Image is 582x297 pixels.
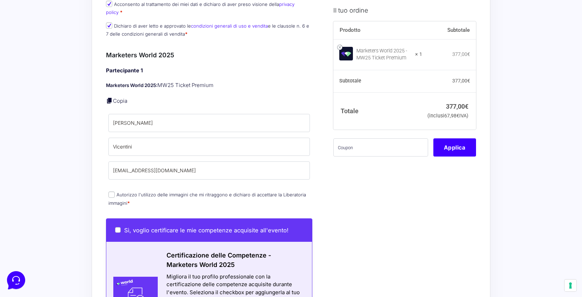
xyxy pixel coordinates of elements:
[11,87,55,92] span: Trova una risposta
[106,1,112,7] input: Acconsento al trattamento dei miei dati e dichiaro di aver preso visione dellaprivacy policy
[91,224,134,240] button: Aiuto
[6,224,49,240] button: Home
[106,67,312,75] h4: Partecipante 1
[333,92,423,130] th: Totale
[456,113,459,119] span: €
[106,81,312,89] p: MW25 Ticket Premium
[422,21,476,39] th: Subtotale
[108,191,115,198] input: Autorizzo l'utilizzo delle immagini che mi ritraggono e dichiaro di accettare la Liberatoria imma...
[6,270,27,291] iframe: Customerly Messenger Launcher
[108,192,306,205] label: Autorizzo l'utilizzo delle immagini che mi ritraggono e dichiaro di accettare la Liberatoria imma...
[339,46,353,60] img: Marketers World 2025 - MW25 Ticket Premium
[433,138,476,157] button: Applica
[166,252,271,268] span: Certificazione delle Competenze - Marketers World 2025
[11,59,129,73] button: Inizia una conversazione
[113,97,127,104] a: Copia
[74,87,129,92] a: Apri Centro Assistenza
[16,102,114,109] input: Cerca un articolo...
[452,51,470,57] bdi: 377,00
[22,39,36,53] img: dark
[61,234,79,240] p: Messaggi
[45,63,103,68] span: Inizia una conversazione
[444,113,459,119] span: 67,98
[108,234,118,240] p: Aiuto
[106,82,157,88] strong: Marketers World 2025:
[333,21,423,39] th: Prodotto
[124,227,289,234] span: Sì, voglio certificare le mie competenze acquisite all'evento!
[465,102,468,110] span: €
[11,28,59,34] span: Le tue conversazioni
[106,97,113,104] a: Copia i dettagli dell'acquirente
[11,39,25,53] img: dark
[333,5,476,15] h3: Il tuo ordine
[106,22,112,29] input: Dichiaro di aver letto e approvato lecondizioni generali di uso e venditae le clausole n. 6 e 7 d...
[565,280,576,291] button: Le tue preferenze relative al consenso per le tecnologie di tracciamento
[106,23,309,37] label: Dichiaro di aver letto e approvato le e le clausole n. 6 e 7 delle condizioni generali di vendita
[115,227,121,233] input: Sì, voglio certificare le mie competenze acquisite all'evento!
[191,23,268,29] a: condizioni generali di uso e vendita
[49,224,92,240] button: Messaggi
[427,113,468,119] small: (inclusi IVA)
[106,50,312,60] h3: Marketers World 2025
[446,102,468,110] bdi: 377,00
[333,138,428,157] input: Coupon
[333,70,423,92] th: Subtotale
[21,234,33,240] p: Home
[467,78,470,84] span: €
[415,51,422,58] strong: × 1
[106,1,294,15] label: Acconsento al trattamento dei miei dati e dichiaro di aver preso visione della
[356,48,411,61] div: Marketers World 2025 - MW25 Ticket Premium
[467,51,470,57] span: €
[34,39,48,53] img: dark
[452,78,470,84] bdi: 377,00
[6,6,118,17] h2: Ciao da Marketers 👋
